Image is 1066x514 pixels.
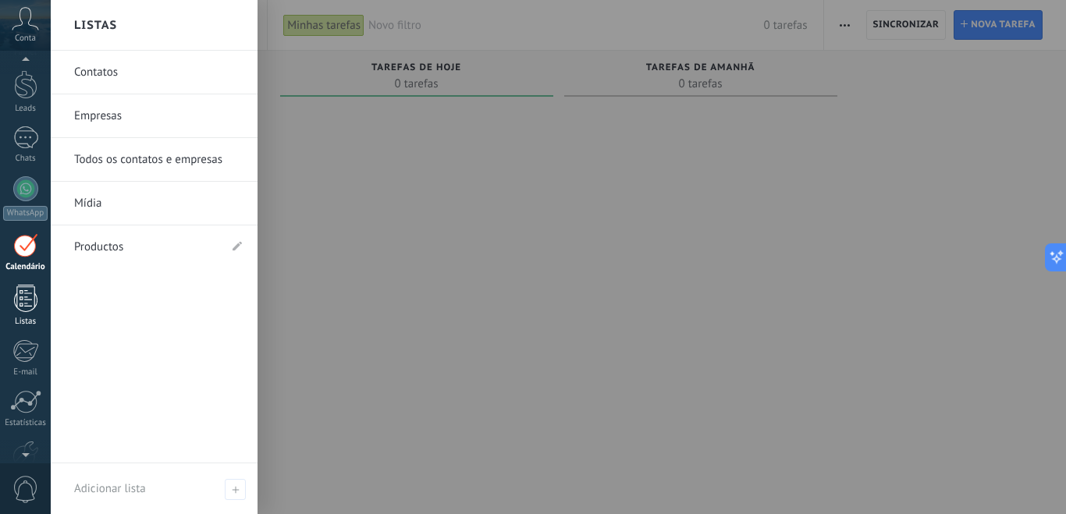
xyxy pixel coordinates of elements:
[74,51,242,94] a: Contatos
[74,481,146,496] span: Adicionar lista
[74,1,117,50] h2: Listas
[3,418,48,428] div: Estatísticas
[74,138,242,182] a: Todos os contatos e empresas
[225,479,246,500] span: Adicionar lista
[3,262,48,272] div: Calendário
[3,104,48,114] div: Leads
[74,182,242,225] a: Mídia
[3,206,48,221] div: WhatsApp
[3,317,48,327] div: Listas
[15,34,36,44] span: Conta
[3,367,48,378] div: E-mail
[3,154,48,164] div: Chats
[74,94,242,138] a: Empresas
[74,225,219,269] a: Productos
